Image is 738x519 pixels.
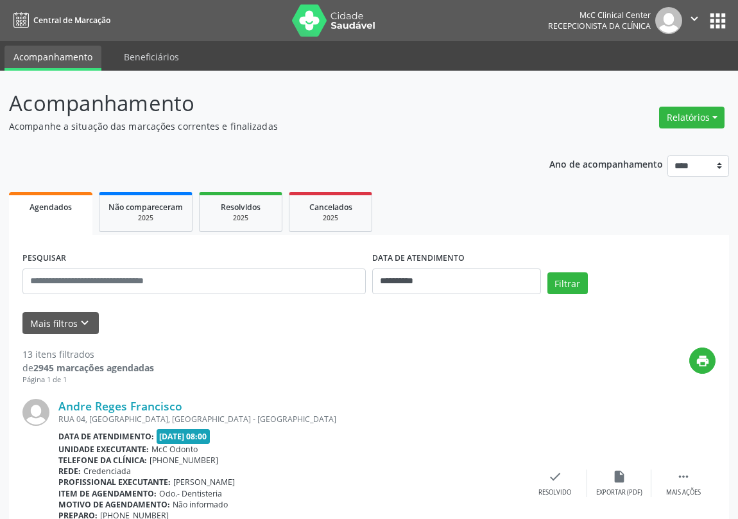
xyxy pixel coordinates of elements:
span: McC Odonto [151,444,198,455]
b: Telefone da clínica: [58,455,147,466]
div: 2025 [108,213,183,223]
b: Unidade executante: [58,444,149,455]
button: apps [707,10,729,32]
b: Item de agendamento: [58,488,157,499]
div: Mais ações [666,488,701,497]
span: Não compareceram [108,202,183,213]
div: RUA 04, [GEOGRAPHIC_DATA], [GEOGRAPHIC_DATA] - [GEOGRAPHIC_DATA] [58,414,523,425]
label: DATA DE ATENDIMENTO [372,249,465,268]
span: Central de Marcação [33,15,110,26]
div: 2025 [209,213,273,223]
a: Andre Reges Francisco [58,399,182,413]
span: Credenciada [83,466,131,477]
a: Beneficiários [115,46,188,68]
b: Motivo de agendamento: [58,499,170,510]
button: Mais filtroskeyboard_arrow_down [22,312,99,335]
span: Odo.- Dentisteria [159,488,222,499]
span: [PERSON_NAME] [173,477,235,488]
button:  [682,7,707,34]
div: Exportar (PDF) [596,488,642,497]
div: Página 1 de 1 [22,374,154,385]
a: Acompanhamento [4,46,101,71]
button: Filtrar [547,272,588,294]
img: img [22,399,49,426]
i:  [676,470,691,484]
span: [PHONE_NUMBER] [150,455,218,466]
span: Agendados [30,202,72,213]
b: Rede: [58,466,81,477]
i: insert_drive_file [612,470,626,484]
a: Central de Marcação [9,10,110,31]
button: Relatórios [659,107,725,128]
span: Não informado [173,499,228,510]
span: Recepcionista da clínica [548,21,651,31]
button: print [689,347,716,374]
img: img [655,7,682,34]
span: [DATE] 08:00 [157,429,210,444]
span: Resolvidos [221,202,261,213]
div: Resolvido [538,488,571,497]
div: McC Clinical Center [548,10,651,21]
i: print [696,354,710,368]
b: Data de atendimento: [58,431,154,442]
strong: 2945 marcações agendadas [33,362,154,374]
p: Ano de acompanhamento [549,155,663,172]
label: PESQUISAR [22,249,66,268]
div: 2025 [298,213,363,223]
div: de [22,361,154,374]
i: check [548,470,562,484]
div: 13 itens filtrados [22,347,154,361]
i:  [687,12,701,26]
b: Profissional executante: [58,477,171,488]
i: keyboard_arrow_down [78,316,92,330]
p: Acompanhe a situação das marcações correntes e finalizadas [9,119,513,133]
span: Cancelados [309,202,352,213]
p: Acompanhamento [9,87,513,119]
